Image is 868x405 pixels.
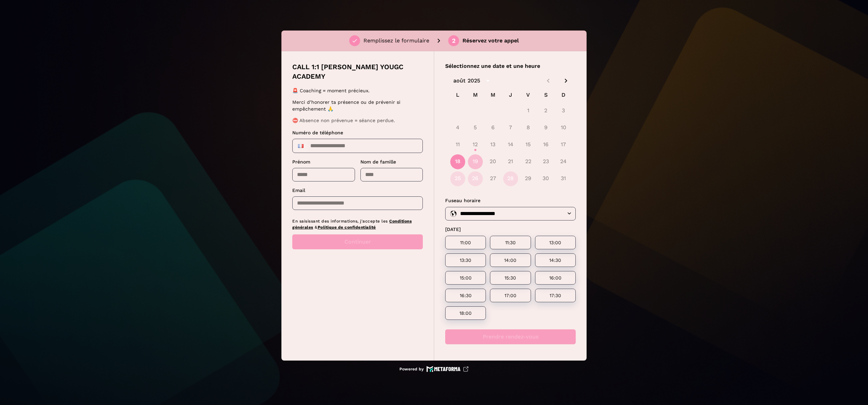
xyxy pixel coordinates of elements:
span: V [522,89,534,102]
button: calendar view is open, switch to year view [482,75,494,86]
a: Conditions générales [292,219,412,230]
span: Prénom [292,159,310,165]
p: 15:00 [453,275,478,281]
p: 15:30 [498,275,522,281]
span: M [469,89,481,102]
p: [DATE] [445,226,576,233]
p: 17:00 [498,293,522,298]
span: S [540,89,552,102]
span: J [505,89,517,102]
span: Nom de famille [360,159,396,165]
p: 13:00 [543,240,568,245]
p: 11:30 [498,240,522,245]
button: Open [565,209,573,217]
button: 19 août 2025 [468,154,483,169]
p: 11:00 [453,240,478,245]
p: 18:00 [453,310,478,316]
span: D [557,89,570,102]
p: 14:30 [543,257,568,263]
div: août [453,77,466,85]
span: Email [292,188,305,193]
p: 14:00 [498,257,522,263]
button: 18 août 2025 [450,154,465,169]
p: Remplissez le formulaire [363,37,429,45]
span: M [487,89,499,102]
button: 25 août 2025 [450,171,465,186]
div: 2025 [468,77,480,85]
a: Powered by [399,366,469,372]
span: Numéro de téléphone [292,130,343,135]
div: 2 [452,38,456,44]
p: 16:00 [543,275,568,281]
a: Politique de confidentialité [318,225,376,230]
p: CALL 1:1 [PERSON_NAME] YOUGC ACADEMY [292,62,423,81]
p: 16:30 [453,293,478,298]
p: 17:30 [543,293,568,298]
p: Powered by [399,366,424,372]
button: 26 août 2025 [468,171,483,186]
button: Next month [560,75,572,86]
button: 28 août 2025 [503,171,518,186]
p: 🚨 Coaching = moment précieux. [292,87,421,94]
div: France: + 33 [294,140,308,151]
p: Merci d’honorer ta présence ou de prévenir si empêchement 🙏 [292,99,421,112]
p: ⛔ Absence non prévenue = séance perdue. [292,117,421,124]
p: 13:30 [453,257,478,263]
p: Sélectionnez une date et une heure [445,62,576,70]
span: & [315,225,318,230]
span: L [452,89,464,102]
p: En saisissant des informations, j'accepte les [292,218,423,230]
p: Réservez votre appel [462,37,519,45]
p: Fuseau horaire [445,197,576,204]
